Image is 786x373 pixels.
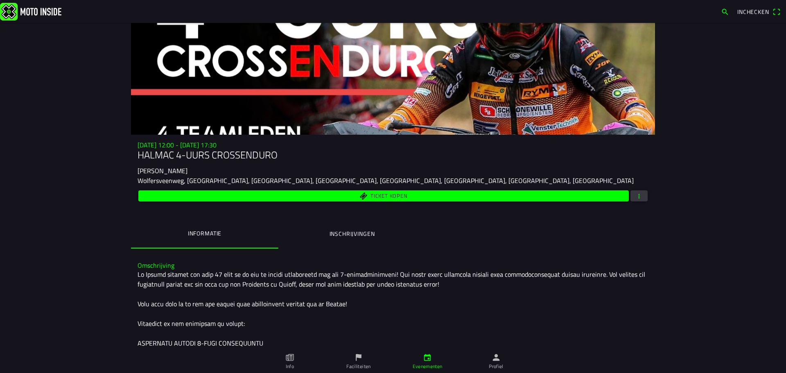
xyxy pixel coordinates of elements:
span: Ticket kopen [370,193,407,199]
h3: [DATE] 12:00 - [DATE] 17:30 [138,141,648,149]
ion-label: Faciliteiten [346,363,370,370]
ion-icon: flag [354,353,363,362]
ion-label: Evenementen [413,363,443,370]
ion-label: Inschrijvingen [330,229,375,238]
a: Incheckenqr scanner [733,5,784,18]
ion-label: Profiel [489,363,504,370]
ion-icon: paper [285,353,294,362]
ion-label: Info [286,363,294,370]
ion-text: [PERSON_NAME] [138,166,187,176]
ion-icon: person [492,353,501,362]
h1: HALMAC 4-UURS CROSSENDURO [138,149,648,161]
ion-icon: calendar [423,353,432,362]
ion-label: Informatie [188,229,221,238]
a: search [717,5,733,18]
h3: Omschrijving [138,262,648,269]
span: Inchecken [737,7,769,16]
ion-text: Wolfersveenweg, [GEOGRAPHIC_DATA], [GEOGRAPHIC_DATA], [GEOGRAPHIC_DATA], [GEOGRAPHIC_DATA], [GEOG... [138,176,634,185]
